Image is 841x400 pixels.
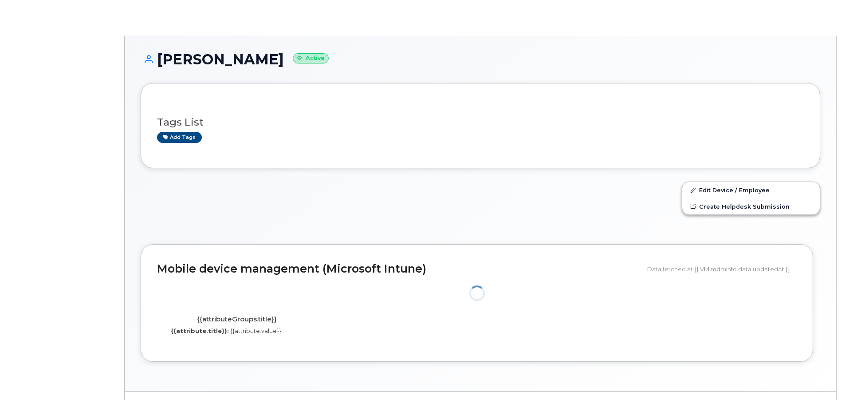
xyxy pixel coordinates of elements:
span: {{attribute.value}} [230,327,281,334]
h2: Mobile device management (Microsoft Intune) [157,263,641,275]
div: Data fetched at {{ VM.mdmInfo.data.updatedAt }} [647,261,797,277]
h3: Tags List [157,117,804,128]
label: {{attribute.title}}: [171,327,229,335]
h1: [PERSON_NAME] [141,51,820,67]
a: Create Helpdesk Submission [682,198,820,214]
a: Add tags [157,132,202,143]
h4: {{attributeGroups.title}} [164,316,310,323]
a: Edit Device / Employee [682,182,820,198]
small: Active [293,53,329,63]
